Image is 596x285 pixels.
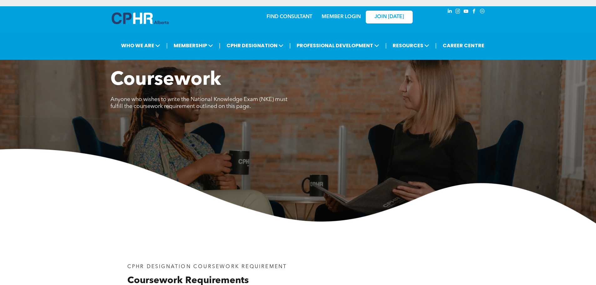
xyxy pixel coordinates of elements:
span: CPHR DESIGNATION [225,40,285,51]
span: RESOURCES [391,40,431,51]
span: WHO WE ARE [119,40,162,51]
a: instagram [455,8,461,16]
span: Coursework [110,71,221,89]
li: | [219,39,221,52]
li: | [166,39,168,52]
a: JOIN [DATE] [366,11,413,23]
span: JOIN [DATE] [374,14,404,20]
a: facebook [471,8,478,16]
a: FIND CONSULTANT [267,14,312,19]
span: CPHR DESIGNATION COURSEWORK REQUIREMENT [127,264,287,269]
span: MEMBERSHIP [172,40,215,51]
a: MEMBER LOGIN [322,14,361,19]
span: Anyone who wishes to write the National Knowledge Exam (NKE) must fulfill the coursework requirem... [110,97,288,109]
li: | [289,39,291,52]
li: | [435,39,437,52]
a: CAREER CENTRE [441,40,486,51]
span: PROFESSIONAL DEVELOPMENT [295,40,381,51]
a: youtube [463,8,470,16]
img: A blue and white logo for cp alberta [112,13,169,24]
a: Social network [479,8,486,16]
li: | [385,39,387,52]
a: linkedin [446,8,453,16]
